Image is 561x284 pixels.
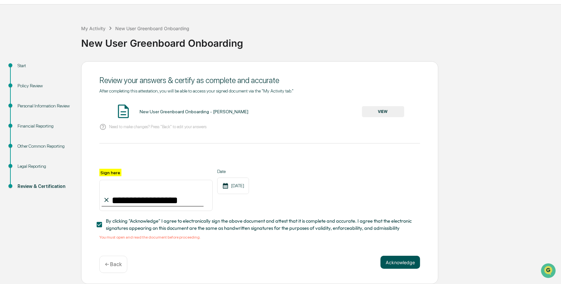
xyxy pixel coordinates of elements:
div: New User Greenboard Onboarding - [PERSON_NAME] [140,109,248,114]
div: Policy Review [18,82,71,89]
div: 🗄️ [47,82,52,88]
p: How can we help? [6,14,118,24]
div: Review & Certification [18,183,71,190]
button: VIEW [362,106,404,117]
div: 🔎 [6,95,12,100]
div: You must open and read the document before proceeding. [99,235,420,240]
span: Data Lookup [13,94,41,101]
img: 1746055101610-c473b297-6a78-478c-a979-82029cc54cd1 [6,50,18,61]
label: Sign here [99,169,121,176]
div: 🖐️ [6,82,12,88]
div: Personal Information Review [18,103,71,109]
img: Document Icon [115,103,131,119]
div: We're available if you need us! [22,56,82,61]
a: 🔎Data Lookup [4,92,44,103]
span: After completing this attestation, you will be able to access your signed document via the "My Ac... [99,88,293,93]
span: Pylon [65,110,79,115]
a: Powered byPylon [46,110,79,115]
div: New User Greenboard Onboarding [81,32,558,49]
p: ← Back [105,261,122,267]
label: Date [217,169,249,174]
span: By clicking "Acknowledge" I agree to electronically sign the above document and attest that it is... [106,217,415,232]
button: Acknowledge [380,256,420,269]
div: Legal Reporting [18,163,71,170]
button: Start new chat [110,52,118,59]
div: Review your answers & certify as complete and accurate [99,76,420,85]
span: Preclearance [13,82,42,88]
div: [DATE] [217,178,249,194]
div: Start new chat [22,50,106,56]
div: Financial Reporting [18,123,71,130]
div: New User Greenboard Onboarding [115,26,189,31]
div: Start [18,62,71,69]
a: 🗄️Attestations [44,79,83,91]
div: Other Common Reporting [18,143,71,150]
p: Need to make changes? Press "Back" to edit your answers [109,124,206,129]
span: Attestations [54,82,81,88]
a: 🖐️Preclearance [4,79,44,91]
iframe: Open customer support [540,263,558,280]
div: My Activity [81,26,106,31]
